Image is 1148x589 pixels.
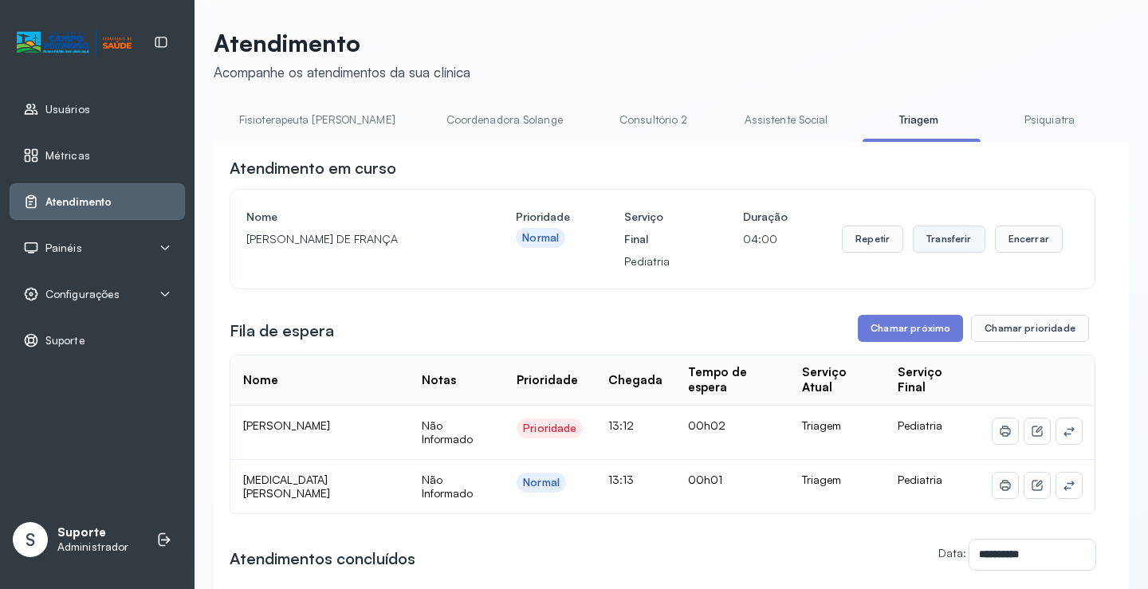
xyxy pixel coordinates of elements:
[523,476,560,489] div: Normal
[743,228,788,250] p: 04:00
[516,206,570,228] h4: Prioridade
[624,206,689,250] h4: Serviço Final
[802,365,873,395] div: Serviço Atual
[17,29,132,56] img: Logotipo do estabelecimento
[995,226,1063,253] button: Encerrar
[522,231,559,245] div: Normal
[243,473,330,501] span: [MEDICAL_DATA][PERSON_NAME]
[608,418,634,432] span: 13:12
[517,373,578,388] div: Prioridade
[898,418,942,432] span: Pediatria
[230,320,334,342] h3: Fila de espera
[802,418,873,433] div: Triagem
[246,206,462,228] h4: Nome
[842,226,903,253] button: Repetir
[45,241,82,255] span: Painéis
[971,315,1089,342] button: Chamar prioridade
[858,315,963,342] button: Chamar próximo
[243,373,278,388] div: Nome
[422,473,473,501] span: Não Informado
[608,473,634,486] span: 13:13
[23,147,171,163] a: Métricas
[523,422,576,435] div: Prioridade
[938,546,966,560] label: Data:
[688,418,725,432] span: 00h02
[230,548,415,570] h3: Atendimentos concluídos
[223,107,411,133] a: Fisioterapeuta [PERSON_NAME]
[863,107,974,133] a: Triagem
[23,194,171,210] a: Atendimento
[45,149,90,163] span: Métricas
[23,101,171,117] a: Usuários
[45,195,112,209] span: Atendimento
[45,334,85,348] span: Suporte
[913,226,985,253] button: Transferir
[214,29,470,57] p: Atendimento
[743,206,788,228] h4: Duração
[993,107,1105,133] a: Psiquiatra
[608,373,662,388] div: Chegada
[45,288,120,301] span: Configurações
[243,418,330,432] span: [PERSON_NAME]
[898,473,942,486] span: Pediatria
[431,107,579,133] a: Coordenadora Solange
[802,473,873,487] div: Triagem
[230,157,396,179] h3: Atendimento em curso
[688,365,776,395] div: Tempo de espera
[898,365,966,395] div: Serviço Final
[246,228,462,250] p: [PERSON_NAME] DE FRANÇA
[45,103,90,116] span: Usuários
[422,418,473,446] span: Não Informado
[214,64,470,80] div: Acompanhe os atendimentos da sua clínica
[422,373,456,388] div: Notas
[729,107,844,133] a: Assistente Social
[57,540,128,554] p: Administrador
[57,525,128,540] p: Suporte
[624,250,689,273] p: Pediatria
[688,473,722,486] span: 00h01
[598,107,710,133] a: Consultório 2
